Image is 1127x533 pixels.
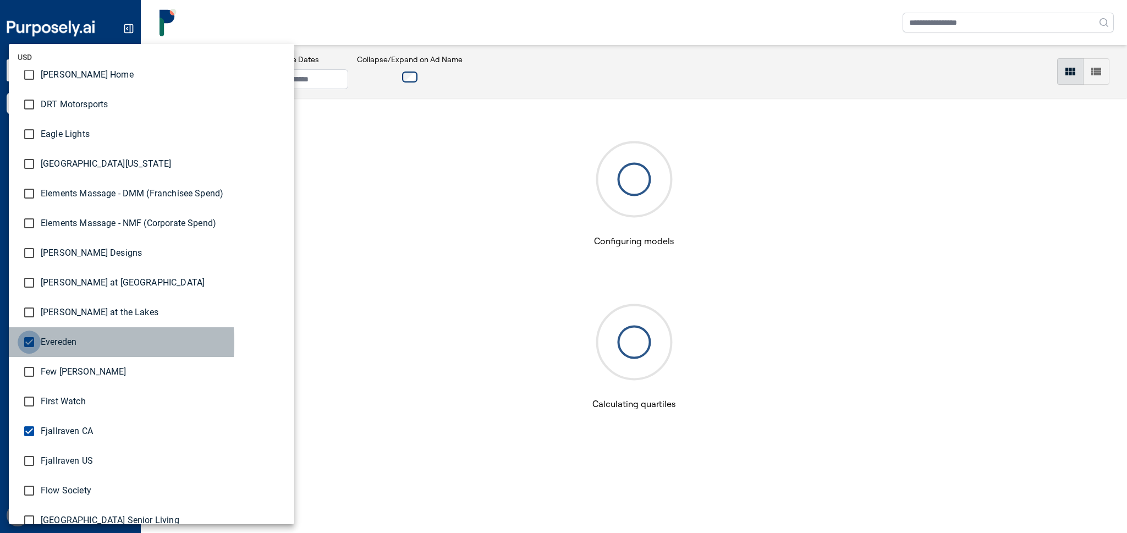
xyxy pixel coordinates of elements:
span: Fjallraven US [41,454,285,468]
span: First Watch [41,395,285,408]
span: [PERSON_NAME] Home [41,68,285,81]
span: Elements Massage - DMM (Franchisee Spend) [41,187,285,200]
span: Eagle Lights [41,128,285,141]
span: Fjallraven CA [41,425,285,438]
span: Few [PERSON_NAME] [41,365,285,378]
span: Elements Massage - NMF (Corporate Spend) [41,217,285,230]
li: USD [9,44,294,70]
span: [GEOGRAPHIC_DATA][US_STATE] [41,157,285,171]
span: DRT Motorsports [41,98,285,111]
span: [GEOGRAPHIC_DATA] Senior Living [41,514,285,527]
span: Evereden [41,336,285,349]
span: [PERSON_NAME] Designs [41,246,285,260]
span: [PERSON_NAME] at [GEOGRAPHIC_DATA] [41,276,285,289]
span: [PERSON_NAME] at the Lakes [41,306,285,319]
span: Flow Society [41,484,285,497]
